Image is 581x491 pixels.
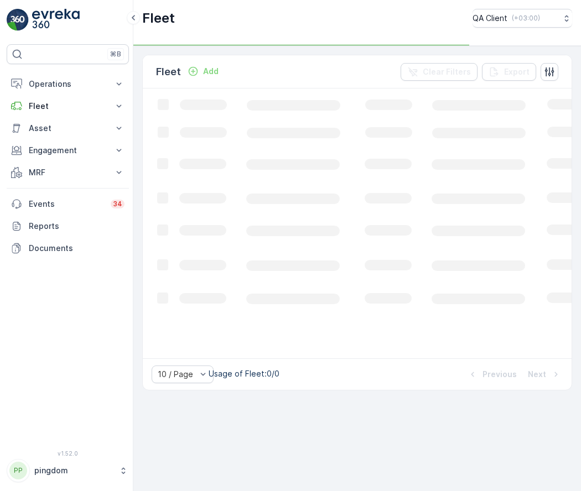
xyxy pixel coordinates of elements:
[7,193,129,215] a: Events34
[29,79,107,90] p: Operations
[32,9,80,31] img: logo_light-DOdMpM7g.png
[34,465,113,476] p: pingdom
[401,63,478,81] button: Clear Filters
[7,459,129,482] button: PPpingdom
[29,123,107,134] p: Asset
[7,139,129,161] button: Engagement
[7,9,29,31] img: logo
[466,368,518,381] button: Previous
[504,66,530,77] p: Export
[482,63,536,81] button: Export
[7,237,129,259] a: Documents
[29,167,107,178] p: MRF
[7,161,129,184] button: MRF
[473,9,572,28] button: QA Client(+03:00)
[209,368,279,379] p: Usage of Fleet : 0/0
[7,215,129,237] a: Reports
[156,64,181,80] p: Fleet
[7,117,129,139] button: Asset
[483,369,517,380] p: Previous
[29,145,107,156] p: Engagement
[203,66,219,77] p: Add
[9,462,27,479] div: PP
[528,369,546,380] p: Next
[29,243,124,254] p: Documents
[110,50,121,59] p: ⌘B
[473,13,507,24] p: QA Client
[527,368,563,381] button: Next
[183,65,223,78] button: Add
[29,101,107,112] p: Fleet
[29,199,104,210] p: Events
[113,200,122,208] p: 34
[7,95,129,117] button: Fleet
[7,73,129,95] button: Operations
[7,450,129,457] span: v 1.52.0
[423,66,471,77] p: Clear Filters
[29,221,124,232] p: Reports
[142,9,175,27] p: Fleet
[512,14,540,23] p: ( +03:00 )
